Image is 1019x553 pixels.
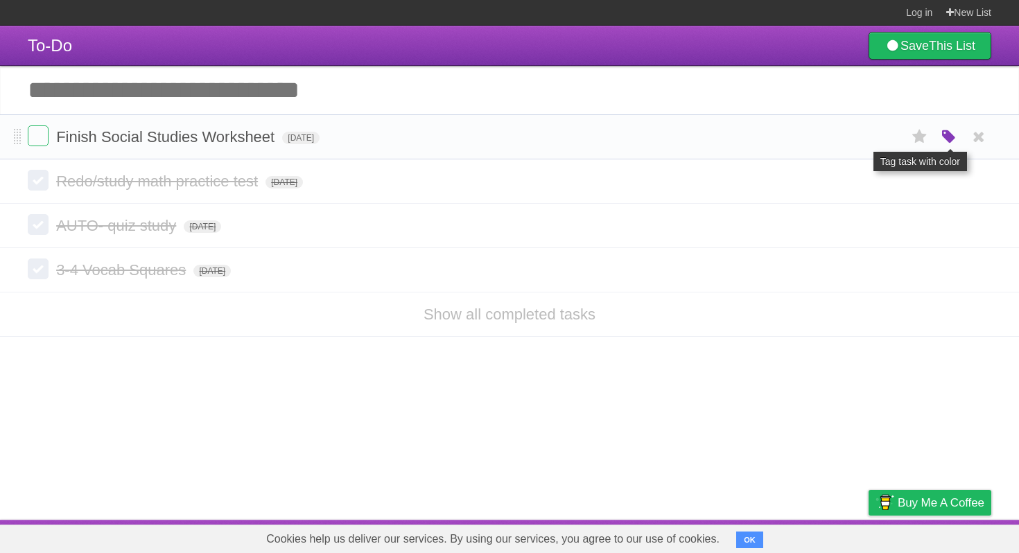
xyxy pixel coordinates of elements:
[869,490,991,516] a: Buy me a coffee
[282,132,320,144] span: [DATE]
[28,36,72,55] span: To-Do
[424,306,595,323] a: Show all completed tasks
[904,523,991,550] a: Suggest a feature
[869,32,991,60] a: SaveThis List
[803,523,834,550] a: Terms
[56,217,180,234] span: AUTO- quiz study
[28,170,49,191] label: Done
[851,523,887,550] a: Privacy
[736,532,763,548] button: OK
[56,128,278,146] span: Finish Social Studies Worksheet
[28,258,49,279] label: Done
[184,220,221,233] span: [DATE]
[730,523,786,550] a: Developers
[684,523,713,550] a: About
[252,525,733,553] span: Cookies help us deliver our services. By using our services, you agree to our use of cookies.
[907,125,933,148] label: Star task
[28,125,49,146] label: Done
[193,265,231,277] span: [DATE]
[898,491,984,515] span: Buy me a coffee
[56,261,189,279] span: 3-4 Vocab Squares
[56,173,261,190] span: Redo/study math practice test
[265,176,303,188] span: [DATE]
[28,214,49,235] label: Done
[876,491,894,514] img: Buy me a coffee
[929,39,975,53] b: This List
